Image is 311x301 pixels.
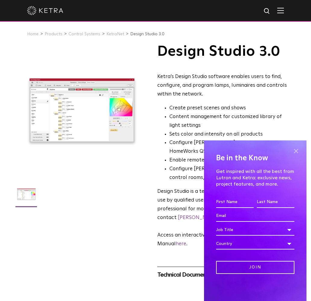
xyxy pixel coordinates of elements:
[169,113,294,130] li: Content management for customized library of light settings
[15,183,38,210] img: DS-2.0
[157,187,294,222] p: Design Studio is a technical software tool intended for use by qualified users. Please contact yo...
[216,261,294,274] input: Join
[257,196,294,208] input: Last Name
[216,224,294,236] div: Job Title
[45,32,62,36] a: Products
[157,270,294,280] div: Technical Documents
[178,215,264,220] a: [PERSON_NAME] Technical Support
[216,152,294,164] h4: Be in the Know
[157,231,294,249] p: Access an interactive version of our Design Studio 3.0 Manual .
[68,32,100,36] a: Control Systems
[27,6,63,15] img: ketra-logo-2019-white
[27,32,39,36] a: Home
[130,32,165,36] a: Design Studio 3.0
[157,44,294,59] h1: Design Studio 3.0
[106,32,124,36] a: KetraNet
[169,156,294,165] li: Enable remote backup and multi-user collaboration
[277,8,284,13] img: Hamburger%20Nav.svg
[216,238,294,249] div: Country
[157,73,294,99] div: Ketra’s Design Studio software enables users to find, configure, and program lamps, luminaires an...
[176,241,186,246] a: here
[169,104,294,113] li: Create preset scenes and shows
[216,168,294,187] p: Get inspired with all the best from Lutron and Ketra: exclusive news, project features, and more.
[216,210,294,222] input: Email
[216,196,254,208] input: First Name
[169,130,294,139] li: Sets color and intensity on all products
[169,165,294,182] li: Configure [PERSON_NAME] keypads to discreetly control rooms, zones, and entire installations
[169,139,294,156] li: Configure [PERSON_NAME] for integration with HomeWorks QS
[263,8,271,15] img: search icon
